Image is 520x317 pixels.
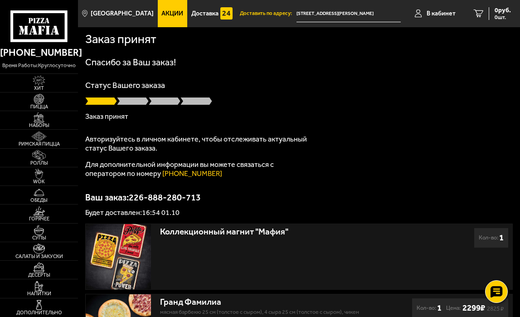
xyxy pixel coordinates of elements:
[495,15,511,20] span: 0 шт.
[162,169,222,178] a: [PHONE_NUMBER]
[437,303,442,313] b: 1
[161,10,183,17] span: Акции
[417,303,442,313] div: Кол-во:
[427,10,456,17] span: В кабинет
[446,303,461,313] span: Цена:
[191,10,219,17] span: Доставка
[499,233,504,243] b: 1
[220,7,233,20] img: 15daf4d41897b9f0e9f617042186c801.svg
[85,81,513,89] p: Статус Вашего заказа
[85,160,312,178] p: Для дополнительной информации вы можете связаться с оператором по номеру
[85,113,513,120] p: Заказ принят
[85,209,513,216] p: Будет доставлен: 16:54 01.10
[85,135,312,153] p: Авторизуйтесь в личном кабинете, чтобы отслеживать актуальный статус Вашего заказа.
[487,307,504,311] s: 2825 ₽
[85,58,513,67] h1: Спасибо за Ваш заказ!
[462,303,485,313] b: 2299 ₽
[85,33,156,45] h1: Заказ принят
[479,233,504,243] div: Кол-во:
[91,10,154,17] span: [GEOGRAPHIC_DATA]
[240,11,296,16] span: Доставить по адресу:
[160,297,360,307] div: Гранд Фамилиа
[495,7,511,14] span: 0 руб.
[296,5,400,22] input: Ваш адрес доставки
[160,227,360,237] div: Коллекционный магнит "Мафия"
[85,193,513,202] p: Ваш заказ: 226-888-280-713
